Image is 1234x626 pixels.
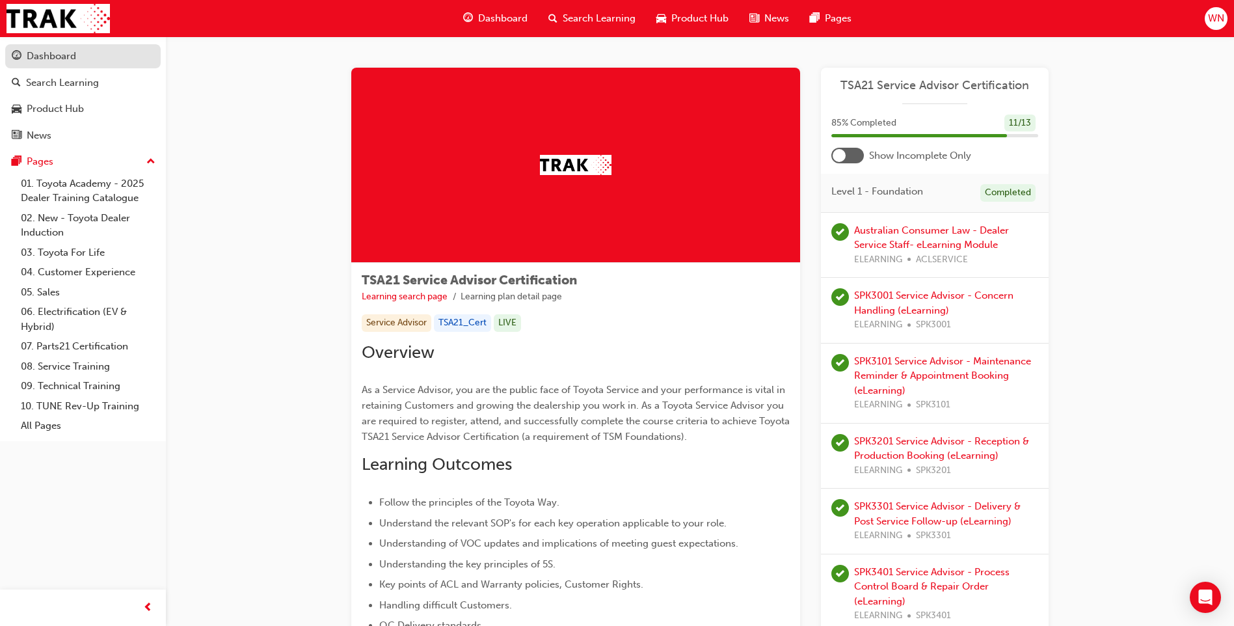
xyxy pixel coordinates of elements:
a: 02. New - Toyota Dealer Induction [16,208,161,243]
a: 07. Parts21 Certification [16,336,161,357]
span: news-icon [12,130,21,142]
span: ELEARNING [854,608,902,623]
button: WN [1205,7,1227,30]
span: ACLSERVICE [916,252,968,267]
span: guage-icon [463,10,473,27]
div: Completed [980,184,1036,202]
a: 03. Toyota For Life [16,243,161,263]
a: News [5,124,161,148]
a: pages-iconPages [799,5,862,32]
div: 11 / 13 [1004,115,1036,132]
span: Show Incomplete Only [869,148,971,163]
span: Level 1 - Foundation [831,184,923,199]
span: Learning Outcomes [362,454,512,474]
span: Understand the relevant SOP's for each key operation applicable to your role. [379,517,727,529]
button: DashboardSearch LearningProduct HubNews [5,42,161,150]
button: Pages [5,150,161,174]
a: 06. Electrification (EV & Hybrid) [16,302,161,336]
span: ELEARNING [854,318,902,333]
span: ELEARNING [854,463,902,478]
a: Australian Consumer Law - Dealer Service Staff- eLearning Module [854,225,1009,251]
span: car-icon [12,103,21,115]
span: learningRecordVerb_PASS-icon [831,499,849,517]
span: Understanding the key principles of 5S. [379,558,556,570]
span: search-icon [548,10,557,27]
span: ELEARNING [854,528,902,543]
div: Pages [27,154,53,169]
span: Pages [825,11,852,26]
span: SPK3101 [916,398,950,413]
span: 85 % Completed [831,116,896,131]
a: Dashboard [5,44,161,68]
span: SPK3201 [916,463,951,478]
span: news-icon [749,10,759,27]
span: up-icon [146,154,155,170]
a: SPK3001 Service Advisor - Concern Handling (eLearning) [854,290,1013,316]
span: learningRecordVerb_PASS-icon [831,288,849,306]
a: 05. Sales [16,282,161,303]
span: pages-icon [810,10,820,27]
span: prev-icon [143,600,153,616]
a: SPK3101 Service Advisor - Maintenance Reminder & Appointment Booking (eLearning) [854,355,1031,396]
span: Follow the principles of the Toyota Way. [379,497,559,508]
div: Dashboard [27,49,76,64]
a: 10. TUNE Rev-Up Training [16,396,161,416]
span: Overview [362,342,435,362]
span: TSA21 Service Advisor Certification [362,273,577,288]
a: Learning search page [362,291,448,302]
span: Handling difficult Customers. [379,599,512,611]
span: SPK3301 [916,528,951,543]
div: News [27,128,51,143]
a: 08. Service Training [16,357,161,377]
span: Search Learning [563,11,636,26]
a: All Pages [16,416,161,436]
div: Open Intercom Messenger [1190,582,1221,613]
span: As a Service Advisor, you are the public face of Toyota Service and your performance is vital in ... [362,384,792,442]
span: ELEARNING [854,252,902,267]
span: learningRecordVerb_PASS-icon [831,354,849,372]
img: Trak [540,155,611,175]
span: SPK3001 [916,318,951,333]
img: Trak [7,4,110,33]
span: Dashboard [478,11,528,26]
div: Search Learning [26,75,99,90]
span: learningRecordVerb_PASS-icon [831,223,849,241]
a: SPK3401 Service Advisor - Process Control Board & Repair Order (eLearning) [854,566,1010,607]
span: Key points of ACL and Warranty policies, Customer Rights. [379,578,643,590]
span: car-icon [656,10,666,27]
span: News [764,11,789,26]
a: Product Hub [5,97,161,121]
span: pages-icon [12,156,21,168]
span: learningRecordVerb_PASS-icon [831,565,849,582]
a: 09. Technical Training [16,376,161,396]
span: WN [1208,11,1224,26]
span: ELEARNING [854,398,902,413]
span: guage-icon [12,51,21,62]
a: car-iconProduct Hub [646,5,739,32]
span: search-icon [12,77,21,89]
span: learningRecordVerb_PASS-icon [831,434,849,452]
div: Product Hub [27,102,84,116]
a: SPK3201 Service Advisor - Reception & Production Booking (eLearning) [854,435,1029,462]
span: Product Hub [671,11,729,26]
a: 01. Toyota Academy - 2025 Dealer Training Catalogue [16,174,161,208]
li: Learning plan detail page [461,290,562,305]
span: Understanding of VOC updates and implications of meeting guest expectations. [379,538,738,549]
a: 04. Customer Experience [16,262,161,282]
a: Search Learning [5,71,161,95]
div: Service Advisor [362,314,431,332]
a: TSA21 Service Advisor Certification [831,78,1038,93]
a: search-iconSearch Learning [538,5,646,32]
a: SPK3301 Service Advisor - Delivery & Post Service Follow-up (eLearning) [854,500,1021,527]
span: SPK3401 [916,608,951,623]
a: news-iconNews [739,5,799,32]
a: guage-iconDashboard [453,5,538,32]
div: TSA21_Cert [434,314,491,332]
div: LIVE [494,314,521,332]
